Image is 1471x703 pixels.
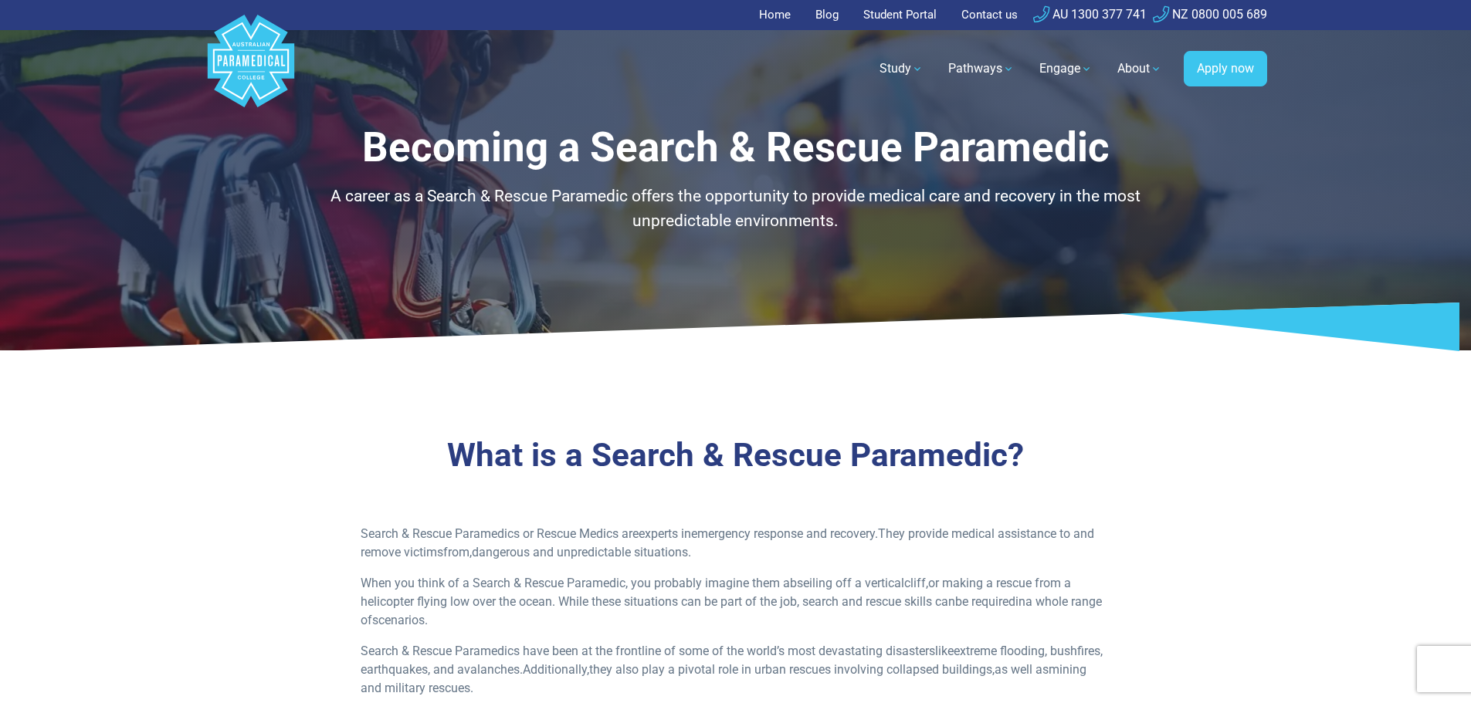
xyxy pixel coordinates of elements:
span: Additionally, [523,662,589,677]
span: be required [955,594,1015,609]
span: scenarios. [372,613,428,627]
span: A career as a Search & Rescue Paramedic offers the opportunity to provide medical care and recove... [330,187,1141,230]
span: When you think of a Search & Rescue Paramedic, you probably imagine them abseiling off a vertical [361,576,904,590]
a: Apply now [1184,51,1267,86]
a: Study [870,47,933,90]
a: AU 1300 377 741 [1033,7,1147,22]
a: Australian Paramedical College [205,30,297,108]
span: like [935,644,954,658]
span: dangerous and unpredictable situations. [472,545,691,559]
span: as well as [995,662,1049,677]
h1: Becoming a Search & Rescue Paramedic [284,123,1188,172]
a: About [1108,47,1171,90]
a: Pathways [939,47,1024,90]
span: cliff, [904,576,928,590]
span: in [1015,594,1025,609]
h3: What is a Search & Rescue Paramedic? [284,436,1188,475]
a: Engage [1030,47,1102,90]
span: they also play a pivotal role in urban rescues involving collapsed buildings, [589,662,995,677]
span: experts in [639,526,691,541]
span: from, [443,545,472,559]
a: NZ 0800 005 689 [1153,7,1267,22]
span: emergency response and recovery. [691,526,878,541]
span: Search & Rescue Paramedics or Rescue Medics are [361,526,639,541]
span: Search & Rescue Paramedics have been at the frontline of some of the world’s most devastating dis... [361,644,935,658]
